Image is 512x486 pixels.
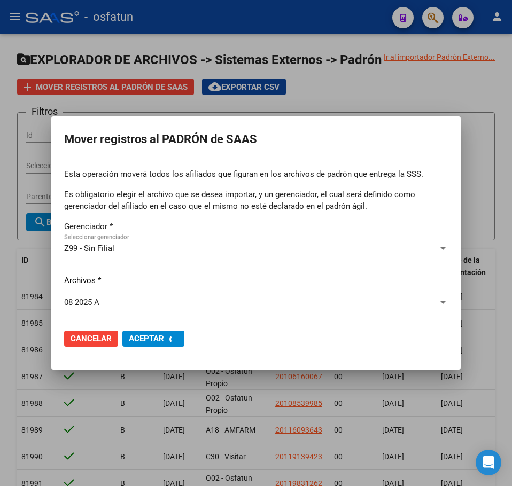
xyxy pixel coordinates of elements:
span: Aceptar [129,334,164,343]
p: Es obligatorio elegir el archivo que se desea importar, y un gerenciador, el cual será definido c... [64,189,448,213]
p: Esta operación moverá todos los afiliados que figuran en los archivos de padrón que entrega la SSS. [64,168,448,181]
p: Archivos * [64,275,448,287]
p: Gerenciador * [64,221,448,233]
button: Aceptar [122,331,184,347]
h2: Mover registros al PADRÓN de SAAS [64,129,448,150]
span: Z99 - Sin Filial [64,244,114,253]
span: Cancelar [71,334,112,343]
span: 08 2025 A [64,297,99,307]
button: Cancelar [64,331,118,347]
div: Open Intercom Messenger [476,450,501,475]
